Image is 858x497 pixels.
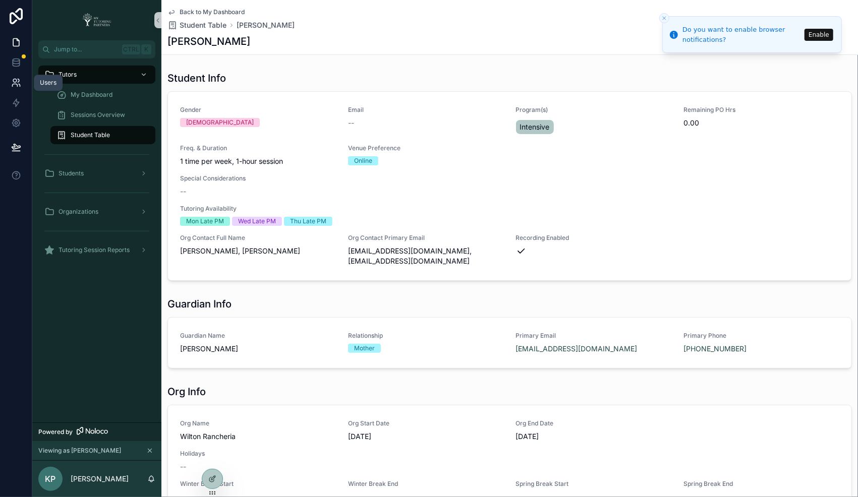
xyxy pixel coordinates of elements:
div: scrollable content [32,58,161,272]
button: Enable [805,29,833,41]
span: Winter Break End [348,480,504,488]
span: 0.00 [683,118,839,128]
span: Email [348,106,504,114]
span: Tutors [59,71,77,79]
span: KP [45,473,56,485]
div: Wed Late PM [238,217,276,226]
span: Special Considerations [180,174,839,182]
a: Back to My Dashboard [167,8,245,16]
span: Powered by [38,428,73,436]
div: Do you want to enable browser notifications? [682,25,802,44]
div: [DEMOGRAPHIC_DATA] [186,118,254,127]
a: Tutors [38,66,155,84]
span: Org Name [180,419,336,427]
a: [PHONE_NUMBER] [683,344,747,354]
h1: Org Info [167,385,206,399]
span: Relationship [348,332,504,340]
span: -- [180,187,186,197]
span: Sessions Overview [71,111,125,119]
button: Jump to...CtrlK [38,40,155,58]
span: Org Contact Primary Email [348,234,504,242]
span: Student Table [71,131,110,139]
div: Online [354,156,372,165]
span: Spring Break Start [516,480,672,488]
span: Holidays [180,450,839,458]
img: App logo [79,12,115,28]
span: [DATE] [516,431,672,442]
a: Student Table [50,126,155,144]
a: [EMAIL_ADDRESS][DOMAIN_NAME] [516,344,638,354]
span: Intensive [520,122,550,132]
p: [PERSON_NAME] [71,474,129,484]
span: Tutoring Availability [180,205,839,213]
span: Remaining PO Hrs [683,106,839,114]
span: 1 time per week, 1-hour session [180,156,336,166]
a: Organizations [38,203,155,221]
span: Organizations [59,208,98,216]
span: Freq. & Duration [180,144,336,152]
div: Mother [354,344,375,353]
h1: Student Info [167,71,226,85]
span: [EMAIL_ADDRESS][DOMAIN_NAME], [EMAIL_ADDRESS][DOMAIN_NAME] [348,246,504,266]
span: -- [348,118,354,128]
span: Recording Enabled [516,234,672,242]
span: Ctrl [122,44,140,54]
span: Wilton Rancheria [180,431,336,442]
span: Gender [180,106,336,114]
span: Primary Phone [683,332,839,340]
span: Org End Date [516,419,672,427]
span: Winter Break Start [180,480,336,488]
span: Org Start Date [348,419,504,427]
a: Students [38,164,155,182]
span: Jump to... [54,45,118,53]
span: Venue Preference [348,144,504,152]
span: Guardian Name [180,332,336,340]
span: [DATE] [348,431,504,442]
a: [PERSON_NAME] [237,20,295,30]
a: Powered by [32,422,161,441]
div: Thu Late PM [290,217,326,226]
a: My Dashboard [50,86,155,104]
h1: Guardian Info [167,297,232,311]
span: Primary Email [516,332,672,340]
div: Users [40,79,56,87]
span: K [142,45,150,53]
a: Tutoring Session Reports [38,241,155,259]
span: Students [59,169,84,177]
button: Close toast [659,13,669,23]
span: Student Table [180,20,226,30]
span: Program(s) [516,106,672,114]
a: Sessions Overview [50,106,155,124]
span: -- [180,462,186,472]
span: [PERSON_NAME], [PERSON_NAME] [180,246,336,256]
span: Org Contact Full Name [180,234,336,242]
div: Mon Late PM [186,217,224,226]
span: Back to My Dashboard [180,8,245,16]
span: My Dashboard [71,91,112,99]
span: Viewing as [PERSON_NAME] [38,447,121,455]
span: [PERSON_NAME] [180,344,336,354]
a: Student Table [167,20,226,30]
span: Tutoring Session Reports [59,246,130,254]
span: Spring Break End [683,480,839,488]
h1: [PERSON_NAME] [167,34,250,48]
